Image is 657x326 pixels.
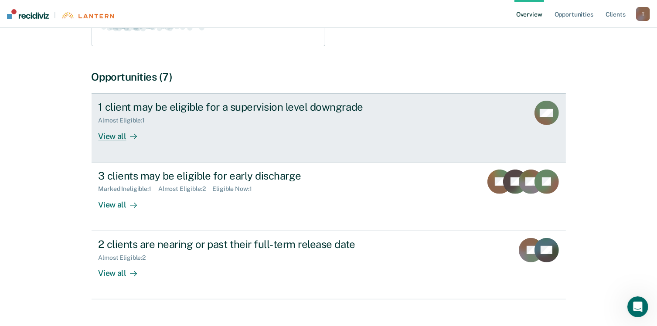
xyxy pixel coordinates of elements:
div: Opportunities (7) [92,71,566,83]
div: Almost Eligible : 2 [99,254,153,261]
div: 1 client may be eligible for a supervision level downgrade [99,101,405,113]
span: | [49,11,61,19]
button: T [636,7,650,21]
a: 3 clients may be eligible for early dischargeMarked Ineligible:1Almost Eligible:2Eligible Now:1Vi... [92,163,566,231]
img: Recidiviz [7,9,49,19]
div: 2 clients are nearing or past their full-term release date [99,238,405,251]
a: 2 clients are nearing or past their full-term release dateAlmost Eligible:2View all [92,231,566,299]
div: Eligible Now : 1 [213,185,259,193]
div: Almost Eligible : 1 [99,117,152,124]
a: 1 client may be eligible for a supervision level downgradeAlmost Eligible:1View all [92,93,566,162]
div: Almost Eligible : 2 [158,185,213,193]
div: 3 clients may be eligible for early discharge [99,170,405,182]
img: Lantern [61,12,114,19]
div: View all [99,261,147,278]
a: | [7,9,114,19]
div: Marked Ineligible : 1 [99,185,158,193]
div: View all [99,124,147,141]
iframe: Intercom live chat [627,296,648,317]
div: View all [99,193,147,210]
